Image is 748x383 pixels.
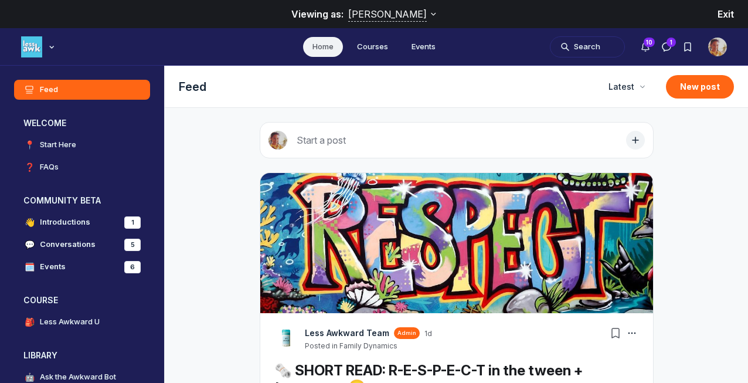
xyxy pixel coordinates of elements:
button: LIBRARYCollapse space [14,346,150,365]
span: Admin [397,329,416,337]
a: 1d [424,329,432,338]
span: 💬 [23,239,35,250]
button: View Less Awkward Team profileAdmin1dPosted in Family Dynamics [305,327,432,351]
h4: Events [40,261,66,273]
a: 🗓️Events6 [14,257,150,277]
a: Courses [348,37,397,57]
div: 1 [124,216,141,229]
button: WELCOMECollapse space [14,114,150,133]
a: Feed [14,80,150,100]
div: 6 [124,261,141,273]
button: Viewing as: [348,7,440,22]
img: post cover image [260,173,653,313]
button: COURSECollapse space [14,291,150,310]
span: 📍 [23,139,35,151]
a: 📍Start Here [14,135,150,155]
span: Viewing as: [291,8,344,20]
span: 🤖 [23,371,35,383]
h3: COURSE [23,294,58,306]
a: ❓FAQs [14,157,150,177]
a: Events [402,37,445,57]
h3: COMMUNITY BETA [23,195,101,206]
a: 💬Conversations5 [14,235,150,255]
span: Exit [718,8,734,20]
a: View Less Awkward Team profile [274,327,298,351]
a: View Less Awkward Team profile [305,327,389,339]
h4: Conversations [40,239,96,250]
h4: FAQs [40,161,59,173]
button: Start a post [260,122,654,158]
h4: Less Awkward U [40,316,100,328]
button: Posted in Family Dynamics [305,341,397,351]
a: 🎒Less Awkward U [14,312,150,332]
header: Page Header [165,66,748,108]
a: Home [303,37,343,57]
h3: WELCOME [23,117,66,129]
button: Post actions [625,326,639,340]
h4: Start Here [40,139,76,151]
span: 👋 [23,216,35,228]
h3: LIBRARY [23,350,57,361]
a: 👋Introductions1 [14,212,150,232]
button: Bookmarks [607,325,624,341]
h4: Feed [40,84,58,96]
button: Exit [718,7,734,21]
span: 🗓️ [23,261,35,273]
button: Search [550,36,625,57]
span: [PERSON_NAME] [348,8,427,20]
span: 🎒 [23,316,35,328]
div: 5 [124,239,141,251]
button: COMMUNITY BETACollapse space [14,191,150,210]
span: Start a post [297,134,346,146]
h4: Ask the Awkward Bot [40,371,116,383]
h4: Introductions [40,216,90,228]
span: ❓ [23,161,35,173]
